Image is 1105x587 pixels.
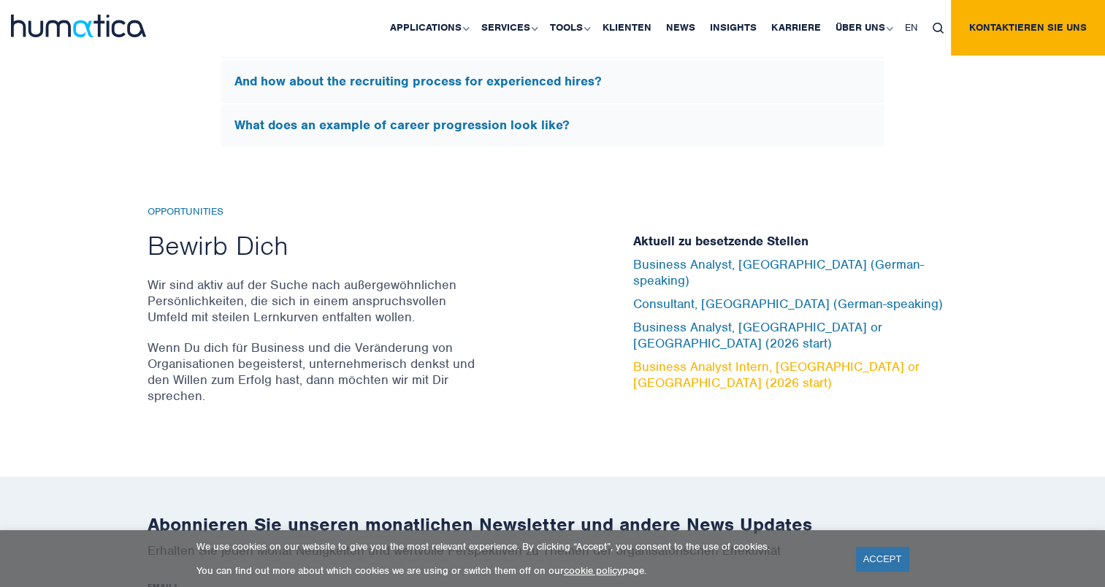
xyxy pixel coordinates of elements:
img: logo [11,15,146,37]
a: Business Analyst, [GEOGRAPHIC_DATA] (German-speaking) [633,256,924,288]
a: ACCEPT [856,547,909,571]
h6: Opportunities [148,206,487,218]
img: search_icon [933,23,944,34]
p: Wir sind aktiv auf der Suche nach außergewöhnlichen Persönlichkeiten, die sich in einem anspruchs... [148,277,487,325]
h5: Aktuell zu besetzende Stellen [633,234,958,250]
p: Wenn Du dich für Business und die Veränderung von Organisationen begeisterst, unternehmerisch den... [148,339,487,404]
p: We use cookies on our website to give you the most relevant experience. By clicking “Accept”, you... [196,540,838,553]
h2: Abonnieren Sie unseren monatlichen Newsletter und andere News Updates [148,513,958,536]
h2: Bewirb Dich [148,229,487,262]
p: You can find out more about which cookies we are using or switch them off on our page. [196,564,838,577]
a: cookie policy [564,564,622,577]
a: Business Analyst Intern, [GEOGRAPHIC_DATA] or [GEOGRAPHIC_DATA] (2026 start) [633,358,919,391]
h5: And how about the recruiting process for experienced hires? [234,74,871,90]
a: Business Analyst, [GEOGRAPHIC_DATA] or [GEOGRAPHIC_DATA] (2026 start) [633,319,882,351]
span: EN [905,21,918,34]
h5: What does an example of career progression look like? [234,118,871,134]
a: Consultant, [GEOGRAPHIC_DATA] (German-speaking) [633,296,943,312]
